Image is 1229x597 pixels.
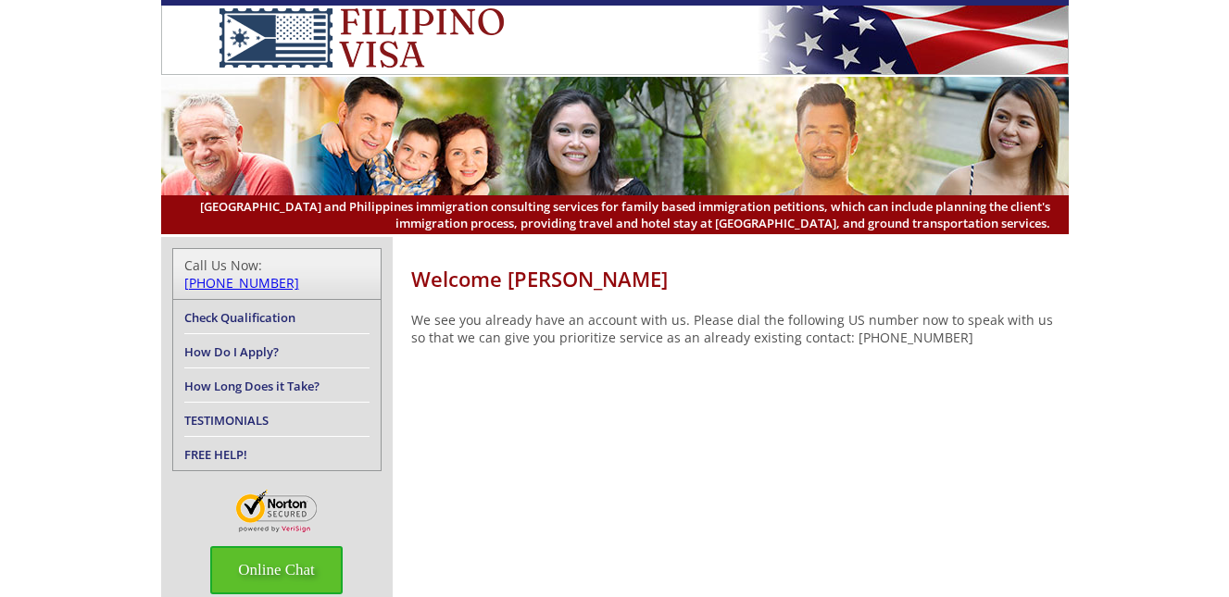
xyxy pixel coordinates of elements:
[180,198,1050,231] span: [GEOGRAPHIC_DATA] and Philippines immigration consulting services for family based immigration pe...
[210,546,343,594] span: Online Chat
[184,343,279,360] a: How Do I Apply?
[184,309,295,326] a: Check Qualification
[411,265,1069,292] h1: Welcome [PERSON_NAME]
[184,256,370,292] div: Call Us Now:
[184,274,299,292] a: [PHONE_NUMBER]
[184,378,320,394] a: How Long Does it Take?
[184,446,247,463] a: FREE HELP!
[184,412,269,429] a: TESTIMONIALS
[411,311,1069,346] p: We see you already have an account with us. Please dial the following US number now to speak with...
